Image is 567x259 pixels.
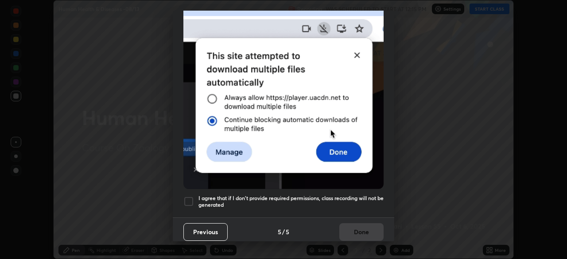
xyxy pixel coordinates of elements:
[286,227,289,236] h4: 5
[183,223,228,241] button: Previous
[198,195,384,209] h5: I agree that if I don't provide required permissions, class recording will not be generated
[282,227,285,236] h4: /
[278,227,281,236] h4: 5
